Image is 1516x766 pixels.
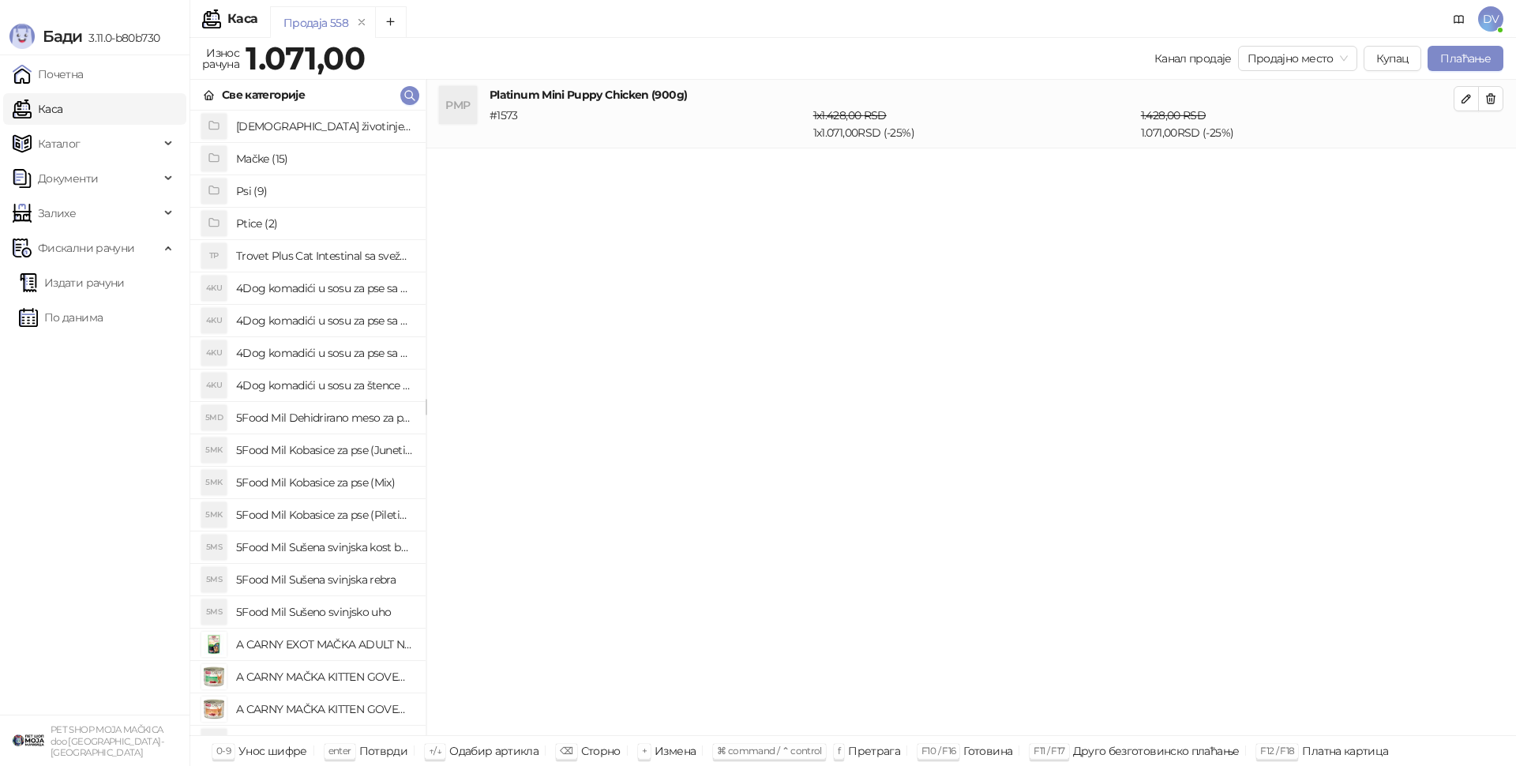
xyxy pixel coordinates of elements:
div: Измена [655,741,696,761]
div: TP [201,243,227,268]
button: remove [351,16,372,29]
div: 5MS [201,535,227,560]
div: Готовина [963,741,1012,761]
h4: 5Food Mil Kobasice za pse (Mix) [236,470,413,495]
div: PMP [439,86,477,124]
div: 5MD [201,405,227,430]
a: Издати рачуни [19,267,125,299]
span: 1 x 1.428,00 RSD [813,108,887,122]
div: Све категорије [222,86,305,103]
h4: 5Food Mil Dehidrirano meso za pse [236,405,413,430]
strong: 1.071,00 [246,39,365,77]
div: 4KU [201,276,227,301]
div: Износ рачуна [199,43,242,74]
span: 0-9 [216,745,231,757]
h4: 5Food Mil Sušena svinjska rebra [236,567,413,592]
img: Slika [201,697,227,722]
div: 1 x 1.071,00 RSD (- 25 %) [810,107,1138,141]
button: Плаћање [1428,46,1503,71]
span: ⌘ command / ⌃ control [717,745,822,757]
span: + [642,745,647,757]
div: # 1573 [486,107,810,141]
span: Залихе [38,197,76,229]
span: F10 / F16 [921,745,955,757]
div: Друго безготовинско плаћање [1073,741,1240,761]
div: 4KU [201,308,227,333]
div: 5MS [201,567,227,592]
div: 4KU [201,340,227,366]
span: Документи [38,163,98,194]
div: 5MK [201,470,227,495]
h4: 5Food Mil Kobasice za pse (Junetina) [236,437,413,463]
h4: A CARNY MAČKA KITTEN GOVEDINA,TELETINA I PILETINA 200g [236,697,413,722]
span: F12 / F18 [1260,745,1294,757]
div: Претрага [848,741,900,761]
div: Сторно [581,741,621,761]
h4: Platinum Mini Puppy Chicken (900g) [490,86,1454,103]
h4: 5Food Mil Kobasice za pse (Piletina) [236,502,413,528]
span: Фискални рачуни [38,232,134,264]
h4: [DEMOGRAPHIC_DATA] životinje (3) [236,114,413,139]
h4: 4Dog komadići u sosu za pse sa govedinom (100g) [236,276,413,301]
img: Slika [201,632,227,657]
div: 4KU [201,373,227,398]
button: Add tab [375,6,407,38]
h4: ADIVA Biotic Powder (1 kesica) [236,729,413,754]
span: 1.428,00 RSD [1141,108,1206,122]
span: ⌫ [560,745,572,757]
span: F11 / F17 [1034,745,1064,757]
div: Платна картица [1302,741,1388,761]
div: grid [190,111,426,735]
div: Унос шифре [238,741,307,761]
img: Logo [9,24,35,49]
div: 5MK [201,437,227,463]
h4: Trovet Plus Cat Intestinal sa svežom ribom (85g) [236,243,413,268]
span: Каталог [38,128,81,160]
div: Потврди [359,741,408,761]
h4: Psi (9) [236,178,413,204]
h4: Ptice (2) [236,211,413,236]
span: Продајно место [1248,47,1348,70]
span: ↑/↓ [429,745,441,757]
a: Почетна [13,58,84,90]
div: Продаја 558 [283,14,348,32]
h4: A CARNY MAČKA KITTEN GOVEDINA,PILETINA I ZEC 200g [236,664,413,689]
div: 1.071,00 RSD (- 25 %) [1138,107,1457,141]
a: Документација [1447,6,1472,32]
img: Slika [201,664,227,689]
h4: 4Dog komadići u sosu za štence sa piletinom (100g) [236,373,413,398]
span: enter [328,745,351,757]
div: 5MK [201,502,227,528]
h4: 4Dog komadići u sosu za pse sa piletinom (100g) [236,308,413,333]
div: Канал продаје [1154,50,1232,67]
div: Каса [227,13,257,25]
img: 64x64-companyLogo-9f44b8df-f022-41eb-b7d6-300ad218de09.png [13,725,44,757]
button: Купац [1364,46,1422,71]
h4: 4Dog komadići u sosu za pse sa piletinom i govedinom (4x100g) [236,340,413,366]
span: f [838,745,840,757]
a: По данима [19,302,103,333]
small: PET SHOP MOJA MAČKICA doo [GEOGRAPHIC_DATA]-[GEOGRAPHIC_DATA] [51,724,163,758]
div: ABP [201,729,227,754]
h4: 5Food Mil Sušeno svinjsko uho [236,599,413,625]
span: DV [1478,6,1503,32]
span: Бади [43,27,82,46]
h4: A CARNY EXOT MAČKA ADULT NOJ 85g [236,632,413,657]
span: 3.11.0-b80b730 [82,31,159,45]
h4: 5Food Mil Sušena svinjska kost buta [236,535,413,560]
div: 5MS [201,599,227,625]
a: Каса [13,93,62,125]
h4: Mačke (15) [236,146,413,171]
div: Одабир артикла [449,741,538,761]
